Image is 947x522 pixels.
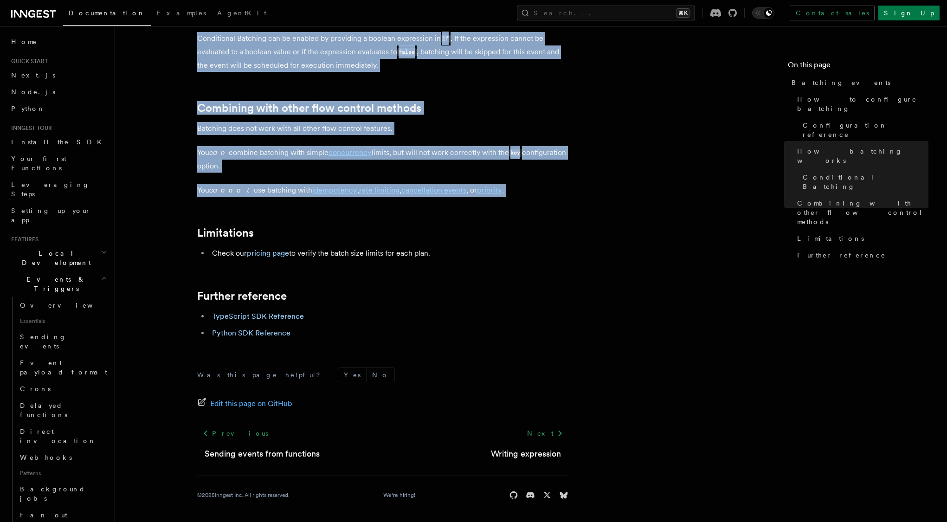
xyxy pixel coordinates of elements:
a: How to configure batching [793,91,928,117]
button: No [367,368,394,382]
span: Configuration reference [803,121,928,139]
h4: On this page [788,59,928,74]
span: Leveraging Steps [11,181,90,198]
a: Limitations [197,226,254,239]
a: We're hiring! [383,491,415,499]
a: Python SDK Reference [212,329,290,337]
span: Further reference [797,251,886,260]
a: Combining with other flow control methods [793,195,928,230]
a: How batching works [793,143,928,169]
a: Limitations [793,230,928,247]
span: Next.js [11,71,55,79]
a: Contact sales [790,6,875,20]
p: You combine batching with simple limits, but will not work correctly with the configuration option. [197,146,568,173]
span: Essentials [16,314,109,329]
code: key [509,149,522,157]
a: AgentKit [212,3,272,25]
a: Conditional Batching [799,169,928,195]
span: Patterns [16,466,109,481]
span: Combining with other flow control methods [797,199,928,226]
a: TypeScript SDK Reference [212,312,304,321]
a: Webhooks [16,449,109,466]
span: Delayed functions [20,402,67,419]
a: idempotency [312,186,357,194]
a: Sign Up [878,6,940,20]
a: Setting up your app [7,202,109,228]
a: Sending events [16,329,109,354]
a: Previous [197,425,274,442]
span: Batching events [792,78,890,87]
span: Quick start [7,58,48,65]
button: Search...⌘K [517,6,695,20]
a: Crons [16,380,109,397]
a: Background jobs [16,481,109,507]
div: © 2025 Inngest Inc. All rights reserved. [197,491,290,499]
a: Home [7,33,109,50]
code: false [397,48,417,56]
a: Next.js [7,67,109,84]
span: Background jobs [20,485,85,502]
span: Edit this page on GitHub [210,397,292,410]
a: rate limiting [359,186,399,194]
a: Install the SDK [7,134,109,150]
span: Webhooks [20,454,72,461]
a: Combining with other flow control methods [197,102,421,115]
span: Setting up your app [11,207,91,224]
a: Leveraging Steps [7,176,109,202]
a: Further reference [793,247,928,264]
span: Documentation [69,9,145,17]
span: Sending events [20,333,66,350]
a: concurrency [329,148,372,157]
a: Overview [16,297,109,314]
a: Python [7,100,109,117]
a: Examples [151,3,212,25]
a: Documentation [63,3,151,26]
a: Writing expression [491,447,561,460]
span: Limitations [797,234,864,243]
a: cancellation events [401,186,466,194]
span: Direct invocation [20,428,96,445]
span: How to configure batching [797,95,928,113]
span: Examples [156,9,206,17]
code: if [441,35,451,43]
span: Node.js [11,88,55,96]
a: Node.js [7,84,109,100]
button: Toggle dark mode [752,7,774,19]
span: How batching works [797,147,928,165]
a: Batching events [788,74,928,91]
a: Further reference [197,290,287,303]
a: Configuration reference [799,117,928,143]
span: Inngest tour [7,124,52,132]
a: Your first Functions [7,150,109,176]
span: AgentKit [217,9,266,17]
a: Sending events from functions [205,447,320,460]
span: Your first Functions [11,155,66,172]
span: Crons [20,385,51,393]
a: Direct invocation [16,423,109,449]
button: Local Development [7,245,109,271]
a: Next [522,425,568,442]
a: pricing page [247,249,289,258]
a: Event payload format [16,354,109,380]
a: Edit this page on GitHub [197,397,292,410]
span: Fan out [20,511,67,519]
p: Batching does not work with all other flow control features. [197,122,568,135]
button: Yes [338,368,366,382]
span: Conditional Batching [803,173,928,191]
span: Events & Triggers [7,275,101,293]
span: Local Development [7,249,101,267]
span: Overview [20,302,116,309]
span: Features [7,236,39,243]
p: Conditional Batching can be enabled by providing a boolean expression in . If the expression cann... [197,32,568,72]
span: Event payload format [20,359,107,376]
span: Python [11,105,45,112]
a: priority [477,186,502,194]
button: Events & Triggers [7,271,109,297]
em: can [209,148,229,157]
em: cannot [209,186,254,194]
li: Check our to verify the batch size limits for each plan. [209,247,568,260]
p: Was this page helpful? [197,370,327,380]
p: You use batching with , , , or . [197,184,568,197]
a: Delayed functions [16,397,109,423]
span: Install the SDK [11,138,107,146]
